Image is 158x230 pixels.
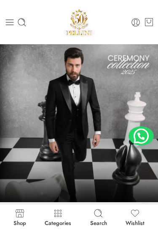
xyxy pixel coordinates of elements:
[131,17,141,27] a: Login / Register
[13,209,26,226] a: Shop
[45,209,71,226] a: Categories
[90,209,107,226] a: Search
[63,6,95,38] a: Pellini -
[126,209,145,226] a: Wishlist
[63,6,95,38] img: Pellini
[144,17,154,27] a: Cart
